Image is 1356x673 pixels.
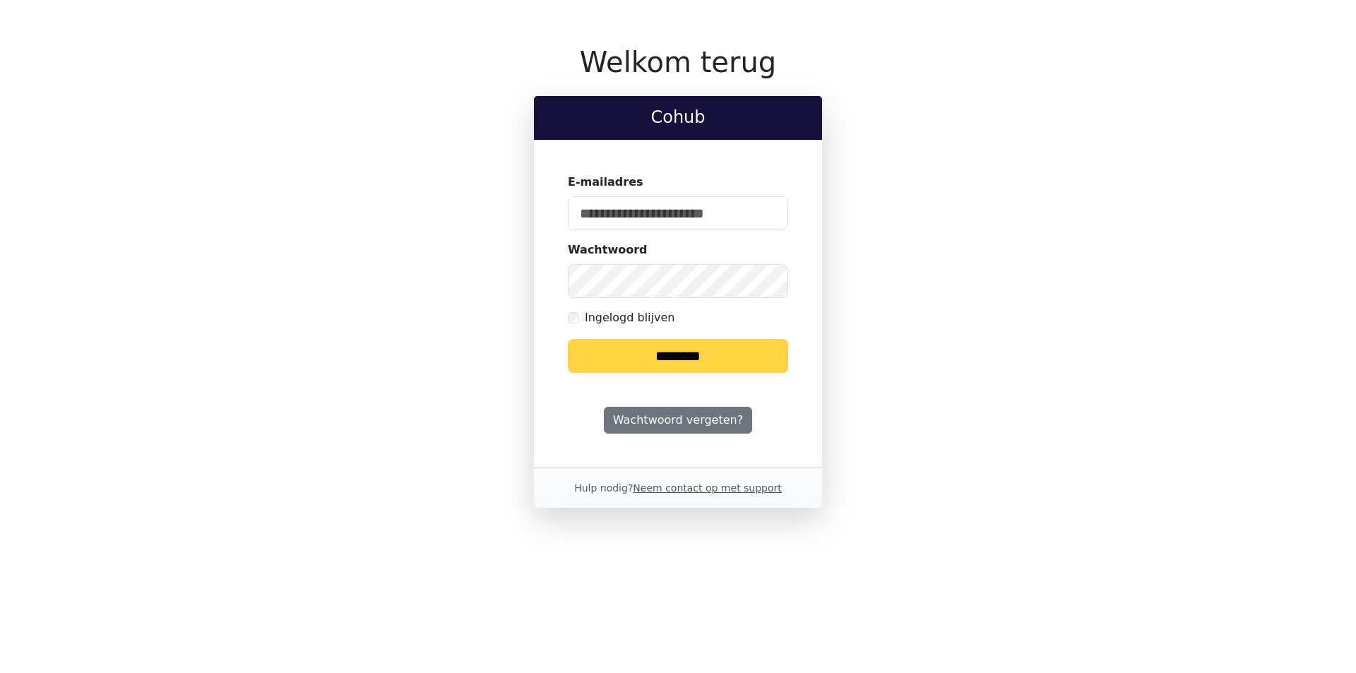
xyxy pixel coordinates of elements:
[574,482,782,494] small: Hulp nodig?
[604,407,752,434] a: Wachtwoord vergeten?
[585,309,674,326] label: Ingelogd blijven
[568,242,648,258] label: Wachtwoord
[545,107,811,128] h2: Cohub
[568,174,643,191] label: E-mailadres
[534,45,822,79] h1: Welkom terug
[633,482,781,494] a: Neem contact op met support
